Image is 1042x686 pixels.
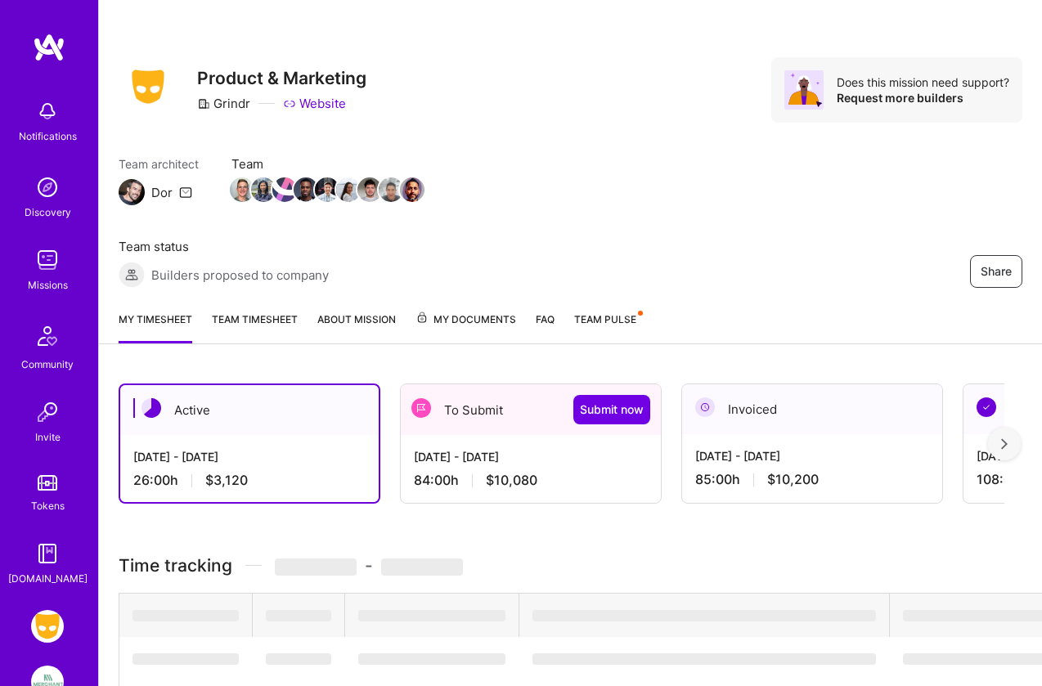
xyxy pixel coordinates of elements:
img: Team Member Avatar [272,177,297,202]
span: - [275,555,463,576]
span: Submit now [580,401,644,418]
div: Invite [35,428,61,446]
span: ‌ [266,610,331,621]
div: 85:00 h [695,471,929,488]
img: To Submit [411,398,431,418]
a: My timesheet [119,311,192,343]
img: right [1001,438,1008,450]
button: Share [970,255,1022,288]
div: Invoiced [682,384,942,434]
a: Team Pulse [574,311,641,343]
img: Paid Out [977,397,996,417]
img: bell [31,95,64,128]
span: Team [231,155,423,173]
h3: Time tracking [119,555,1022,576]
img: Builders proposed to company [119,262,145,288]
img: Team Member Avatar [357,177,382,202]
div: Does this mission need support? [837,74,1009,90]
img: Team Member Avatar [336,177,361,202]
img: Avatar [784,70,824,110]
img: discovery [31,171,64,204]
div: [DATE] - [DATE] [695,447,929,464]
span: Team status [119,238,329,255]
a: Team Member Avatar [402,176,423,204]
a: Team Member Avatar [231,176,253,204]
h3: Product & Marketing [197,68,366,88]
span: ‌ [266,653,331,665]
span: Builders proposed to company [151,267,329,284]
a: Team Member Avatar [295,176,317,204]
img: Team Member Avatar [251,177,276,202]
a: Team Member Avatar [380,176,402,204]
img: tokens [38,475,57,491]
span: Share [981,263,1012,280]
img: Team Member Avatar [294,177,318,202]
a: Grindr: Product & Marketing [27,610,68,643]
img: Invite [31,396,64,428]
a: Team timesheet [212,311,298,343]
span: Team Pulse [574,313,636,325]
div: To Submit [401,384,661,435]
div: Discovery [25,204,71,221]
div: Active [120,385,379,435]
span: ‌ [132,610,239,621]
div: Dor [151,184,173,201]
span: My Documents [415,311,516,329]
span: ‌ [381,558,463,576]
img: logo [33,33,65,62]
a: Team Member Avatar [253,176,274,204]
img: Team Member Avatar [315,177,339,202]
span: Team architect [119,155,199,173]
div: [DATE] - [DATE] [414,448,648,465]
span: ‌ [132,653,239,665]
div: Notifications [19,128,77,145]
img: Team Architect [119,179,145,205]
span: ‌ [358,610,505,621]
a: FAQ [536,311,555,343]
button: Submit now [573,395,650,424]
img: Team Member Avatar [379,177,403,202]
img: Team Member Avatar [230,177,254,202]
i: icon Mail [179,186,192,199]
span: ‌ [532,610,876,621]
span: ‌ [358,653,505,665]
img: Team Member Avatar [400,177,424,202]
img: guide book [31,537,64,570]
div: Grindr [197,95,250,112]
a: My Documents [415,311,516,343]
div: Request more builders [837,90,1009,105]
img: Invoiced [695,397,715,417]
a: Website [283,95,346,112]
div: Missions [28,276,68,294]
div: [DOMAIN_NAME] [8,570,88,587]
img: Active [141,398,161,418]
span: $10,080 [486,472,537,489]
span: $3,120 [205,472,248,489]
a: Team Member Avatar [274,176,295,204]
div: 84:00 h [414,472,648,489]
div: [DATE] - [DATE] [133,448,366,465]
a: Team Member Avatar [338,176,359,204]
a: Team Member Avatar [317,176,338,204]
div: Community [21,356,74,373]
img: Community [28,316,67,356]
i: icon CompanyGray [197,97,210,110]
img: Company Logo [119,65,177,109]
span: ‌ [532,653,876,665]
a: Team Member Avatar [359,176,380,204]
img: teamwork [31,244,64,276]
span: $10,200 [767,471,819,488]
a: About Mission [317,311,396,343]
span: ‌ [275,558,357,576]
div: Tokens [31,497,65,514]
img: Grindr: Product & Marketing [31,610,64,643]
div: 26:00 h [133,472,366,489]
